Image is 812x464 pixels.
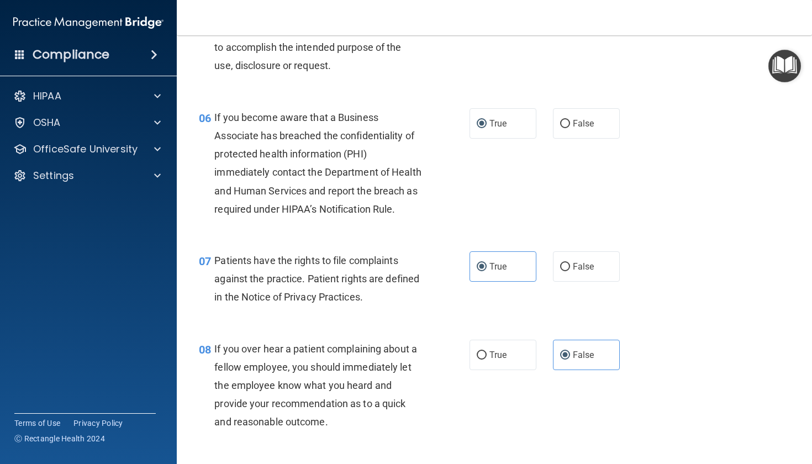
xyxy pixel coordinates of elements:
[13,89,161,103] a: HIPAA
[33,116,61,129] p: OSHA
[33,169,74,182] p: Settings
[33,47,109,62] h4: Compliance
[214,112,421,215] span: If you become aware that a Business Associate has breached the confidentiality of protected healt...
[560,263,570,271] input: False
[199,112,211,125] span: 06
[14,418,60,429] a: Terms of Use
[13,169,161,182] a: Settings
[199,255,211,268] span: 07
[33,143,138,156] p: OfficeSafe University
[621,386,799,430] iframe: Drift Widget Chat Controller
[214,255,419,303] span: Patients have the rights to file complaints against the practice. Patient rights are defined in t...
[73,418,123,429] a: Privacy Policy
[477,263,487,271] input: True
[477,351,487,360] input: True
[560,120,570,128] input: False
[573,350,594,360] span: False
[768,50,801,82] button: Open Resource Center
[14,433,105,444] span: Ⓒ Rectangle Health 2024
[13,143,161,156] a: OfficeSafe University
[13,116,161,129] a: OSHA
[214,343,417,428] span: If you over hear a patient complaining about a fellow employee, you should immediately let the em...
[489,261,507,272] span: True
[477,120,487,128] input: True
[13,12,164,34] img: PMB logo
[573,118,594,129] span: False
[560,351,570,360] input: False
[489,350,507,360] span: True
[33,89,61,103] p: HIPAA
[199,343,211,356] span: 08
[573,261,594,272] span: False
[489,118,507,129] span: True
